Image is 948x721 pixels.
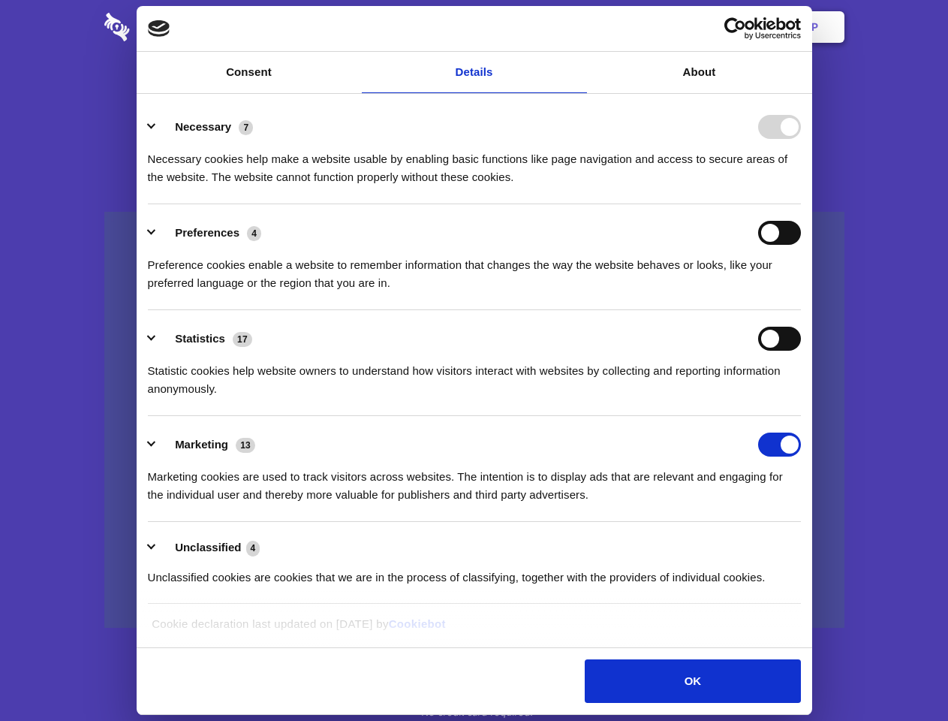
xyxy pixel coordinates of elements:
a: Login [681,4,746,50]
span: 4 [247,226,261,241]
button: Necessary (7) [148,115,263,139]
a: Consent [137,52,362,93]
label: Marketing [175,438,228,451]
span: 7 [239,120,253,135]
button: Marketing (13) [148,433,265,457]
span: 17 [233,332,252,347]
div: Cookie declaration last updated on [DATE] by [140,615,808,644]
h4: Auto-redaction of sensitive data, encrypted data sharing and self-destructing private chats. Shar... [104,137,844,186]
a: Cookiebot [389,617,446,630]
label: Preferences [175,226,239,239]
a: Usercentrics Cookiebot - opens in a new window [670,17,801,40]
div: Necessary cookies help make a website usable by enabling basic functions like page navigation and... [148,139,801,186]
a: Pricing [441,4,506,50]
button: Statistics (17) [148,327,262,351]
img: logo-wordmark-white-trans-d4663122ce5f474addd5e946df7df03e33cb6a1c49d2221995e7729f52c070b2.svg [104,13,233,41]
span: 13 [236,438,255,453]
img: logo [148,20,170,37]
a: Contact [609,4,678,50]
button: OK [585,659,800,703]
a: About [587,52,812,93]
a: Wistia video thumbnail [104,212,844,629]
div: Marketing cookies are used to track visitors across websites. The intention is to display ads tha... [148,457,801,504]
iframe: Drift Widget Chat Controller [873,646,930,703]
label: Statistics [175,332,225,345]
span: 4 [246,541,260,556]
button: Preferences (4) [148,221,271,245]
div: Statistic cookies help website owners to understand how visitors interact with websites by collec... [148,351,801,398]
label: Necessary [175,120,231,133]
a: Details [362,52,587,93]
div: Preference cookies enable a website to remember information that changes the way the website beha... [148,245,801,292]
h1: Eliminate Slack Data Loss. [104,68,844,122]
div: Unclassified cookies are cookies that we are in the process of classifying, together with the pro... [148,557,801,587]
button: Unclassified (4) [148,538,269,557]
